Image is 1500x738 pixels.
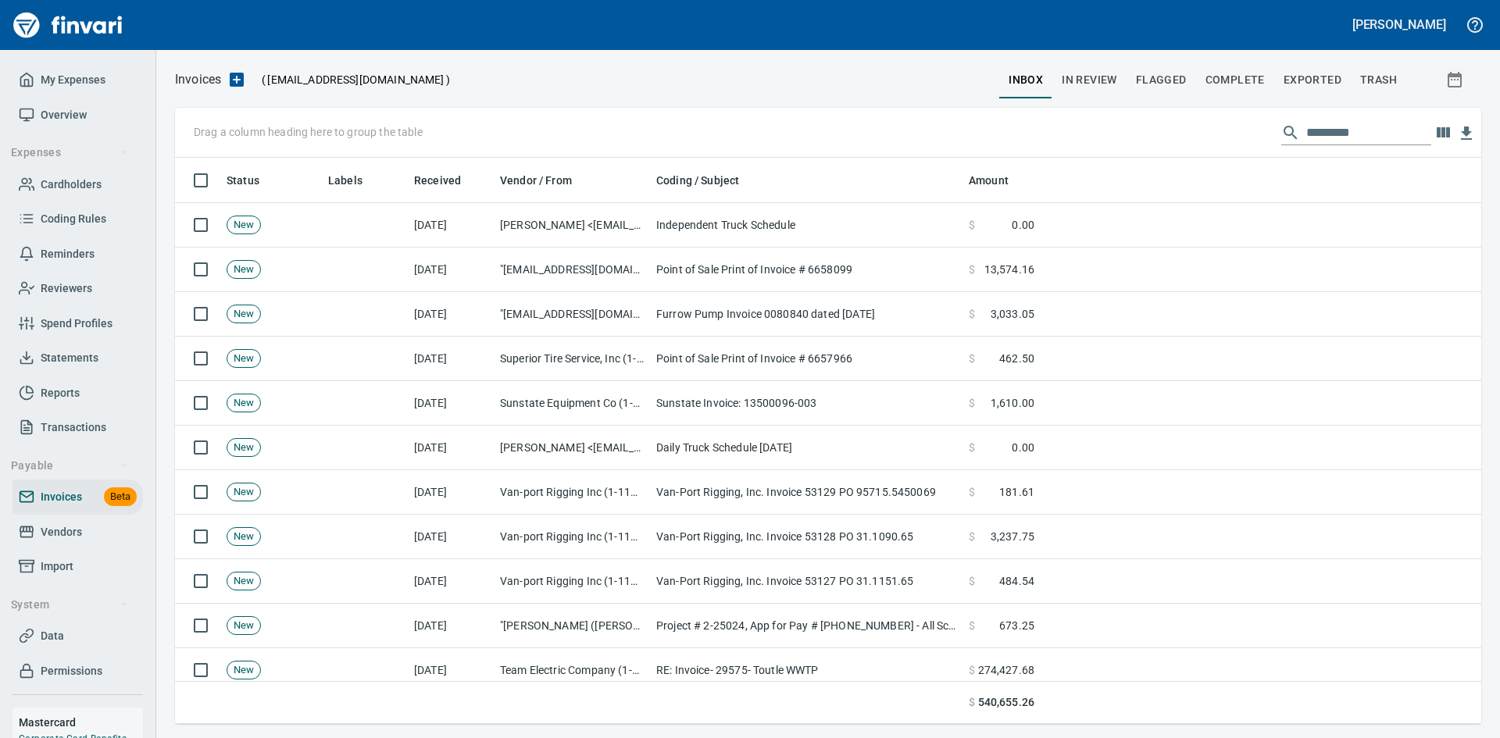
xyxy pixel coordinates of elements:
[19,714,143,731] h6: Mastercard
[41,522,82,542] span: Vendors
[12,480,143,515] a: InvoicesBeta
[227,351,260,366] span: New
[1360,70,1397,90] span: trash
[12,376,143,411] a: Reports
[999,484,1034,500] span: 181.61
[1012,217,1034,233] span: 0.00
[41,626,64,646] span: Data
[227,619,260,633] span: New
[12,515,143,550] a: Vendors
[12,271,143,306] a: Reviewers
[656,171,739,190] span: Coding / Subject
[494,604,650,648] td: "[PERSON_NAME] ([PERSON_NAME][EMAIL_ADDRESS][DOMAIN_NAME])" <[EMAIL_ADDRESS][DOMAIN_NAME]>
[12,306,143,341] a: Spend Profiles
[227,171,259,190] span: Status
[41,557,73,576] span: Import
[227,218,260,233] span: New
[12,410,143,445] a: Transactions
[41,279,92,298] span: Reviewers
[408,604,494,648] td: [DATE]
[408,470,494,515] td: [DATE]
[12,340,143,376] a: Statements
[1284,70,1341,90] span: Exported
[650,559,962,604] td: Van-Port Rigging, Inc. Invoice 53127 PO 31.1151.65
[408,559,494,604] td: [DATE]
[408,248,494,292] td: [DATE]
[969,217,975,233] span: $
[650,470,962,515] td: Van-Port Rigging, Inc. Invoice 53129 PO 95715.5450069
[5,451,135,480] button: Payable
[650,648,962,693] td: RE: Invoice- 29575- Toutle WWTP
[266,72,445,87] span: [EMAIL_ADDRESS][DOMAIN_NAME]
[650,515,962,559] td: Van-Port Rigging, Inc. Invoice 53128 PO 31.1090.65
[969,694,975,711] span: $
[969,262,975,277] span: $
[494,648,650,693] td: Team Electric Company (1-39832)
[41,209,106,229] span: Coding Rules
[11,595,129,615] span: System
[1136,70,1187,90] span: Flagged
[408,337,494,381] td: [DATE]
[969,171,1009,190] span: Amount
[408,381,494,426] td: [DATE]
[9,6,127,44] img: Finvari
[5,138,135,167] button: Expenses
[12,654,143,689] a: Permissions
[41,348,98,368] span: Statements
[650,248,962,292] td: Point of Sale Print of Invoice # 6658099
[414,171,461,190] span: Received
[175,70,221,89] p: Invoices
[41,105,87,125] span: Overview
[991,395,1034,411] span: 1,610.00
[227,307,260,322] span: New
[12,201,143,237] a: Coding Rules
[969,351,975,366] span: $
[41,244,95,264] span: Reminders
[252,72,450,87] p: ( )
[1431,121,1455,144] button: Choose columns to display
[494,426,650,470] td: [PERSON_NAME] <[EMAIL_ADDRESS][DOMAIN_NAME]>
[227,396,260,411] span: New
[969,618,975,633] span: $
[12,98,143,133] a: Overview
[1012,440,1034,455] span: 0.00
[227,663,260,678] span: New
[11,456,129,476] span: Payable
[227,440,260,455] span: New
[11,143,129,162] span: Expenses
[41,314,112,333] span: Spend Profiles
[969,395,975,411] span: $
[969,484,975,500] span: $
[12,619,143,654] a: Data
[227,574,260,589] span: New
[969,662,975,678] span: $
[41,661,102,681] span: Permissions
[494,292,650,337] td: "[EMAIL_ADDRESS][DOMAIN_NAME]" <[EMAIL_ADDRESS][DOMAIN_NAME]>
[41,487,82,507] span: Invoices
[408,203,494,248] td: [DATE]
[999,351,1034,366] span: 462.50
[991,529,1034,544] span: 3,237.75
[650,381,962,426] td: Sunstate Invoice: 13500096-003
[650,426,962,470] td: Daily Truck Schedule [DATE]
[656,171,759,190] span: Coding / Subject
[494,203,650,248] td: [PERSON_NAME] <[EMAIL_ADDRESS][DOMAIN_NAME]>
[1352,16,1446,33] h5: [PERSON_NAME]
[500,171,572,190] span: Vendor / From
[650,604,962,648] td: Project # 2-25024, App for Pay # [PHONE_NUMBER] - All Scopes of Work - Communication from Silverl...
[494,248,650,292] td: "[EMAIL_ADDRESS][DOMAIN_NAME]" <[EMAIL_ADDRESS][DOMAIN_NAME]>
[999,618,1034,633] span: 673.25
[978,662,1035,678] span: 274,427.68
[969,306,975,322] span: $
[41,70,105,90] span: My Expenses
[408,426,494,470] td: [DATE]
[175,70,221,89] nav: breadcrumb
[408,292,494,337] td: [DATE]
[494,381,650,426] td: Sunstate Equipment Co (1-30297)
[494,515,650,559] td: Van-port Rigging Inc (1-11072)
[1455,122,1478,145] button: Download Table
[1348,12,1450,37] button: [PERSON_NAME]
[969,440,975,455] span: $
[414,171,481,190] span: Received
